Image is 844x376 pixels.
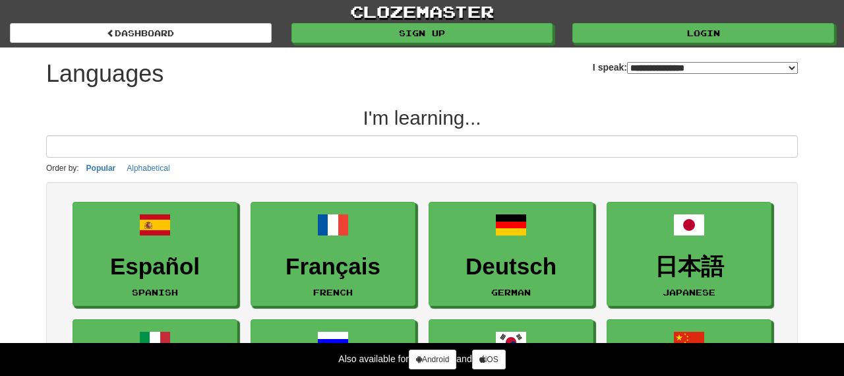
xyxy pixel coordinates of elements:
[251,202,415,307] a: FrançaisFrench
[80,254,230,280] h3: Español
[627,62,798,74] select: I speak:
[663,288,715,297] small: Japanese
[614,254,764,280] h3: 日本語
[291,23,553,43] a: Sign up
[572,23,834,43] a: Login
[593,61,798,74] label: I speak:
[46,107,798,129] h2: I'm learning...
[472,350,506,369] a: iOS
[132,288,178,297] small: Spanish
[313,288,353,297] small: French
[73,202,237,307] a: EspañolSpanish
[491,288,531,297] small: German
[607,202,771,307] a: 日本語Japanese
[258,254,408,280] h3: Français
[123,161,173,175] button: Alphabetical
[82,161,120,175] button: Popular
[46,164,79,173] small: Order by:
[46,61,164,87] h1: Languages
[429,202,593,307] a: DeutschGerman
[10,23,272,43] a: dashboard
[436,254,586,280] h3: Deutsch
[409,350,456,369] a: Android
